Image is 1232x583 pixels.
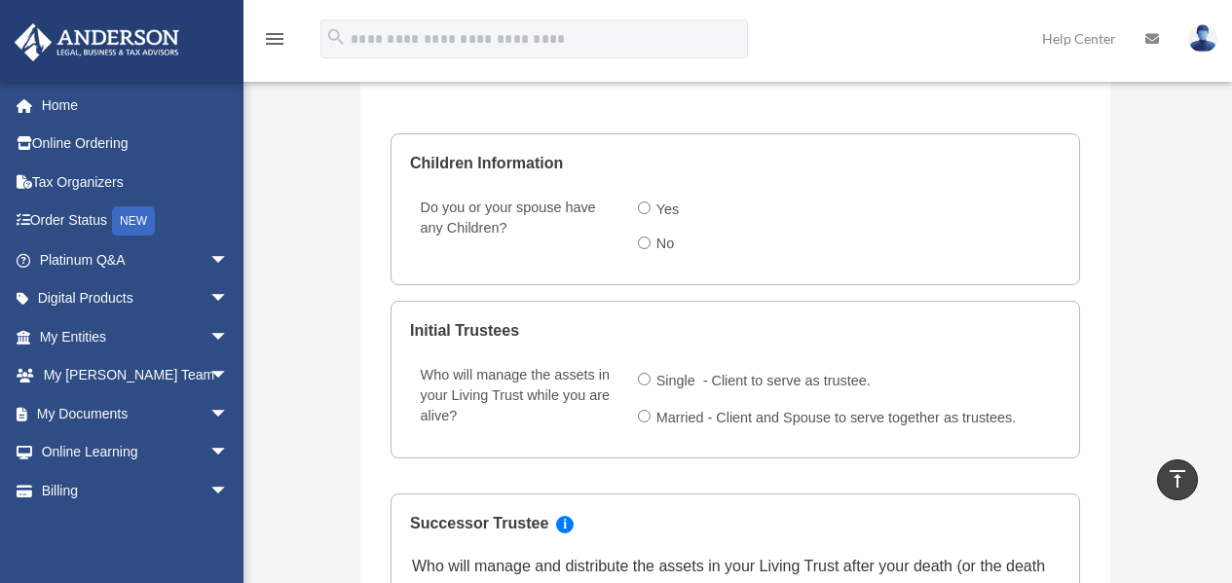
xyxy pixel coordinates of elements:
[1188,24,1217,53] img: User Pic
[14,201,258,241] a: Order StatusNEW
[14,163,258,201] a: Tax Organizers
[325,26,347,48] i: search
[14,86,258,125] a: Home
[651,195,688,226] label: Yes
[9,23,185,61] img: Anderson Advisors Platinum Portal
[209,471,248,511] span: arrow_drop_down
[14,433,258,472] a: Online Learningarrow_drop_down
[263,27,286,51] i: menu
[209,433,248,473] span: arrow_drop_down
[412,195,622,264] label: Do you or your spouse have any Children?
[209,394,248,434] span: arrow_drop_down
[14,279,258,318] a: Digital Productsarrow_drop_down
[263,34,286,51] a: menu
[14,317,258,356] a: My Entitiesarrow_drop_down
[412,362,622,436] label: Who will manage the assets in your Living Trust while you are alive?
[209,317,248,357] span: arrow_drop_down
[14,394,258,433] a: My Documentsarrow_drop_down
[556,516,574,533] span: i
[651,230,683,261] label: No
[1166,467,1189,491] i: vertical_align_top
[14,125,258,164] a: Online Ordering
[209,356,248,396] span: arrow_drop_down
[410,302,1061,360] legend: Initial Trustees
[112,206,155,236] div: NEW
[14,240,258,279] a: Platinum Q&Aarrow_drop_down
[209,279,248,319] span: arrow_drop_down
[14,471,258,510] a: Billingarrow_drop_down
[14,356,258,395] a: My [PERSON_NAME] Teamarrow_drop_down
[410,494,1061,553] legend: Successor Trustee
[209,240,248,280] span: arrow_drop_down
[1157,459,1198,500] a: vertical_align_top
[14,510,258,549] a: Events Calendar
[651,403,1025,434] label: Married - Client and Spouse to serve together as trustees.
[410,134,1061,193] legend: Children Information
[651,366,878,397] label: Single - Client to serve as trustee.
